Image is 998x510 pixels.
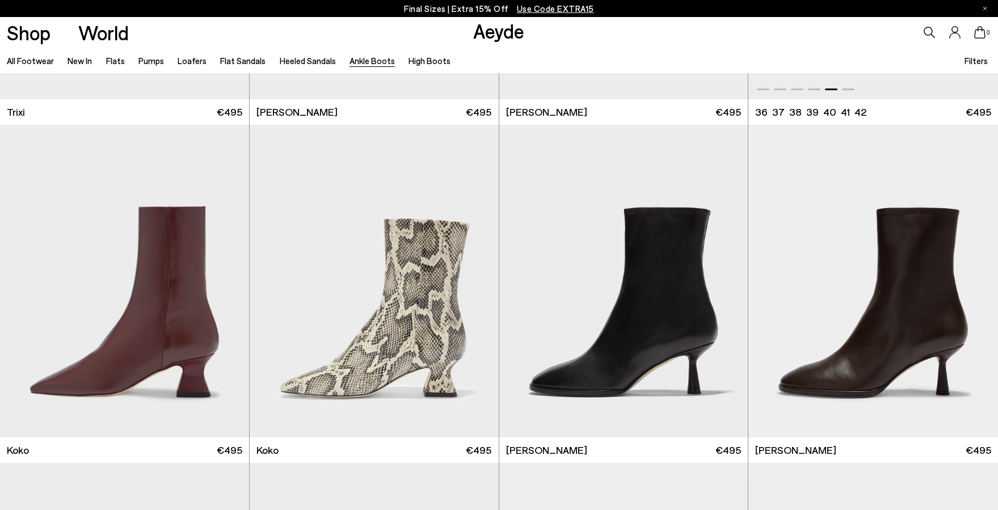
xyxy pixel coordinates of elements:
span: [PERSON_NAME] [256,105,338,119]
li: 41 [841,105,850,119]
span: €495 [466,443,491,457]
span: €495 [966,105,991,119]
li: 37 [772,105,785,119]
a: 0 [974,26,986,39]
a: Koko €495 [250,437,499,463]
p: Final Sizes | Extra 15% Off [404,2,594,16]
span: €495 [966,443,991,457]
img: Dorothy Soft Sock Boots [499,125,748,437]
a: Aeyde [473,19,524,43]
a: [PERSON_NAME] €495 [250,99,499,125]
a: High Boots [409,56,450,66]
span: €495 [466,105,491,119]
li: 39 [806,105,819,119]
a: Flats [106,56,125,66]
span: Navigate to /collections/ss25-final-sizes [517,3,594,14]
span: €495 [715,443,741,457]
a: Shop [7,23,50,43]
span: €495 [715,105,741,119]
a: Heeled Sandals [280,56,336,66]
a: [PERSON_NAME] €495 [499,99,748,125]
span: Koko [256,443,279,457]
span: [PERSON_NAME] [755,443,836,457]
a: [PERSON_NAME] €495 [499,437,748,463]
a: [PERSON_NAME] €495 [748,437,998,463]
li: 40 [823,105,836,119]
img: Koko Regal Heel Boots [250,125,499,437]
span: Filters [965,56,988,66]
span: Koko [7,443,29,457]
li: 36 [755,105,768,119]
li: 38 [789,105,802,119]
a: 36 37 38 39 40 41 42 €495 [748,99,998,125]
span: [PERSON_NAME] [506,105,587,119]
a: World [78,23,129,43]
a: All Footwear [7,56,54,66]
a: Flat Sandals [220,56,266,66]
a: Pumps [138,56,164,66]
li: 42 [854,105,866,119]
img: Dorothy Soft Sock Boots [748,125,998,437]
span: 0 [986,29,991,36]
span: €495 [217,105,242,119]
span: Trixi [7,105,25,119]
span: €495 [217,443,242,457]
span: [PERSON_NAME] [506,443,587,457]
ul: variant [755,105,863,119]
a: Loafers [178,56,207,66]
a: Ankle Boots [349,56,395,66]
a: New In [68,56,92,66]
